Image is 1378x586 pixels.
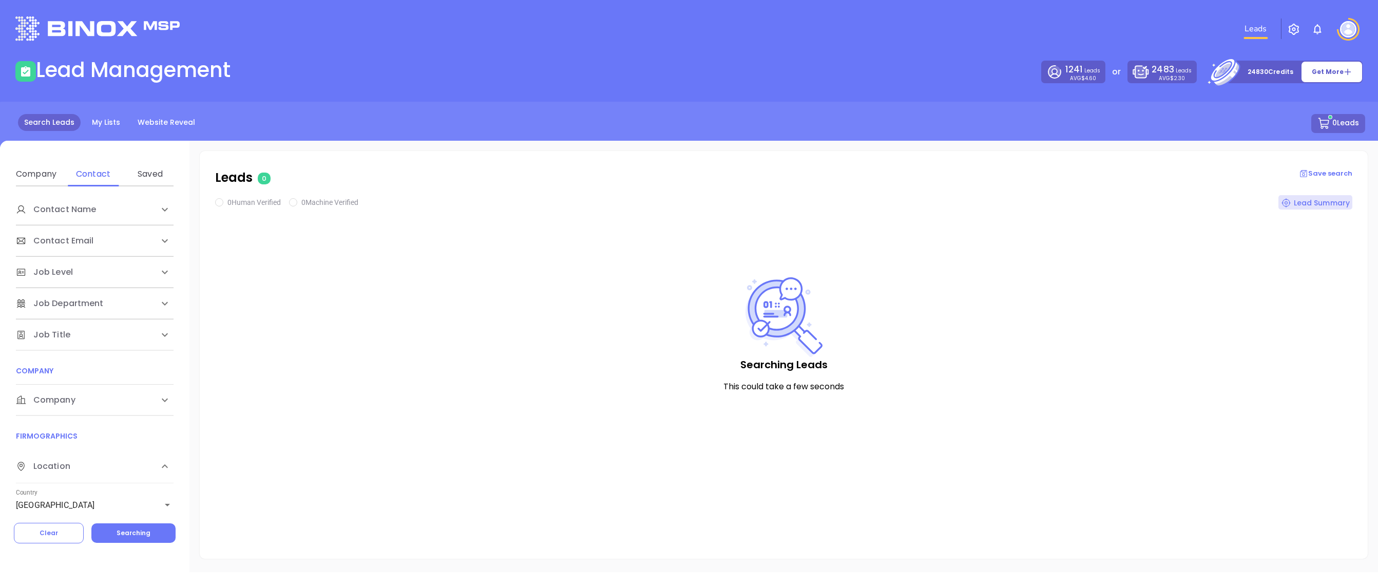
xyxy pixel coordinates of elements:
span: 1241 [1065,63,1083,75]
p: FIRMOGRAPHICS [16,430,174,442]
img: iconNotification [1311,23,1324,35]
p: Save search [1298,168,1352,179]
div: Lead Summary [1278,195,1352,210]
div: Company [16,168,56,180]
p: Leads [1152,63,1191,76]
p: AVG [1159,76,1185,81]
button: 0Leads [1311,114,1365,133]
span: Job Level [16,266,73,278]
img: iconSetting [1288,23,1300,35]
p: Leads [215,168,1298,187]
span: $2.30 [1170,74,1185,82]
div: Company [16,385,174,415]
a: My Lists [86,114,126,131]
div: [GEOGRAPHIC_DATA] [16,497,174,514]
span: 0 Machine Verified [301,198,358,206]
span: Contact Name [16,203,96,216]
div: Job Level [16,257,174,288]
span: Clear [40,528,58,537]
div: Job Title [16,319,174,350]
button: Get More [1301,61,1363,83]
div: Location [16,450,174,483]
button: Clear [14,523,84,543]
a: Leads [1240,18,1271,39]
p: 24830 Credits [1248,67,1293,77]
div: Contact Name [16,194,174,225]
div: Contact [73,168,113,180]
p: or [1112,66,1121,78]
a: Search Leads [18,114,81,131]
h1: Lead Management [36,58,231,82]
div: Contact Email [16,225,174,256]
img: logo [15,16,180,41]
p: Leads [1065,63,1100,76]
span: 0 [258,173,271,184]
a: Website Reveal [131,114,201,131]
span: Contact Email [16,235,93,247]
p: This could take a few seconds [220,381,1347,393]
button: Searching [91,523,176,543]
span: Job Department [16,297,103,310]
label: Country [16,490,37,496]
span: 0 Human Verified [227,198,281,206]
span: Location [16,460,70,472]
span: 2483 [1152,63,1174,75]
span: Company [16,394,75,406]
p: AVG [1070,76,1096,81]
span: Job Title [16,329,70,341]
p: Searching Leads [220,357,1347,372]
p: COMPANY [16,365,174,376]
img: SearchLead [745,277,822,357]
div: Saved [130,168,170,180]
div: Job Department [16,288,174,319]
img: user [1340,21,1356,37]
span: $4.60 [1081,74,1096,82]
span: Searching [117,528,150,537]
